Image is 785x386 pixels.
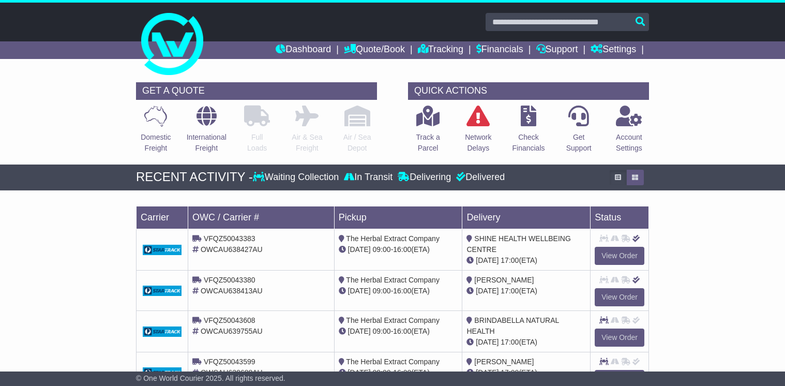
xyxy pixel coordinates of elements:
a: Quote/Book [344,41,405,59]
p: Get Support [566,132,592,154]
div: - (ETA) [339,367,458,378]
span: 17:00 [501,368,519,377]
a: Support [536,41,578,59]
span: © One World Courier 2025. All rights reserved. [136,374,285,382]
p: Account Settings [616,132,642,154]
div: - (ETA) [339,244,458,255]
a: Dashboard [276,41,331,59]
p: Air & Sea Freight [292,132,322,154]
span: [PERSON_NAME] [474,276,534,284]
a: GetSupport [566,105,592,159]
a: Settings [591,41,636,59]
span: VFQZ50043599 [204,358,255,366]
p: Air / Sea Depot [343,132,371,154]
span: 16:00 [393,245,411,254]
span: 09:00 [373,368,391,377]
div: QUICK ACTIONS [408,82,649,100]
span: [PERSON_NAME] [474,358,534,366]
span: [DATE] [476,287,499,295]
a: InternationalFreight [186,105,227,159]
span: [DATE] [348,327,371,335]
img: GetCarrierServiceDarkLogo [143,326,182,337]
a: NetworkDelays [464,105,492,159]
span: OWCAU638427AU [201,245,263,254]
span: The Herbal Extract Company [346,316,440,324]
a: Tracking [418,41,463,59]
p: Track a Parcel [416,132,440,154]
td: Pickup [334,206,462,229]
p: Check Financials [512,132,545,154]
p: Domestic Freight [141,132,171,154]
span: 16:00 [393,368,411,377]
span: VFQZ50043383 [204,234,255,243]
span: 17:00 [501,256,519,264]
a: DomesticFreight [140,105,171,159]
div: Waiting Collection [253,172,341,183]
a: Track aParcel [416,105,441,159]
a: AccountSettings [615,105,643,159]
div: (ETA) [466,255,586,266]
a: CheckFinancials [511,105,545,159]
div: Delivering [395,172,454,183]
span: VFQZ50043608 [204,316,255,324]
span: 09:00 [373,287,391,295]
td: Carrier [137,206,188,229]
span: VFQZ50043380 [204,276,255,284]
a: View Order [595,288,644,306]
div: - (ETA) [339,326,458,337]
span: [DATE] [476,338,499,346]
p: International Freight [187,132,227,154]
span: 17:00 [501,287,519,295]
span: 09:00 [373,327,391,335]
span: [DATE] [348,368,371,377]
span: 17:00 [501,338,519,346]
div: (ETA) [466,337,586,348]
img: GetCarrierServiceDarkLogo [143,245,182,255]
div: (ETA) [466,286,586,296]
a: Financials [476,41,523,59]
span: OWCAU639755AU [201,327,263,335]
span: The Herbal Extract Company [346,358,440,366]
span: [DATE] [476,368,499,377]
p: Network Delays [465,132,491,154]
div: (ETA) [466,367,586,378]
span: [DATE] [476,256,499,264]
span: [DATE] [348,287,371,295]
span: 09:00 [373,245,391,254]
img: GetCarrierServiceDarkLogo [143,367,182,378]
span: BRINDABELLA NATURAL HEALTH [466,316,558,335]
span: 16:00 [393,287,411,295]
div: GET A QUOTE [136,82,377,100]
td: Status [591,206,649,229]
div: RECENT ACTIVITY - [136,170,253,185]
span: [DATE] [348,245,371,254]
a: View Order [595,247,644,265]
span: SHINE HEALTH WELLBEING CENTRE [466,234,570,254]
div: Delivered [454,172,505,183]
td: Delivery [462,206,591,229]
div: In Transit [341,172,395,183]
img: GetCarrierServiceDarkLogo [143,286,182,296]
td: OWC / Carrier # [188,206,335,229]
p: Full Loads [244,132,270,154]
span: OWCAU639688AU [201,368,263,377]
span: The Herbal Extract Company [346,234,440,243]
span: OWCAU638413AU [201,287,263,295]
span: The Herbal Extract Company [346,276,440,284]
a: View Order [595,329,644,347]
span: 16:00 [393,327,411,335]
div: - (ETA) [339,286,458,296]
